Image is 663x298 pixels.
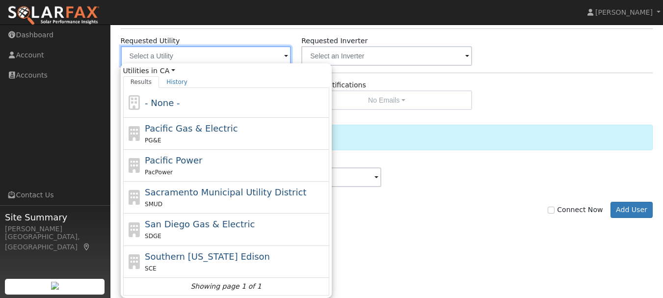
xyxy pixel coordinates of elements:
[82,243,91,251] a: Map
[145,155,202,165] span: Pacific Power
[145,98,180,108] span: - None -
[145,233,161,240] span: SDGE
[145,201,162,208] span: SMUD
[301,36,368,46] label: Requested Inverter
[5,211,105,224] span: Site Summary
[7,5,100,26] img: SolarFax
[145,219,255,229] span: San Diego Gas & Electric
[145,137,161,144] span: PG&E
[5,224,105,234] div: [PERSON_NAME]
[145,169,173,176] span: PacPower
[123,76,159,88] a: Results
[190,281,261,292] i: Showing page 1 of 1
[121,125,653,150] div: Actions
[301,46,472,66] input: Select an Inverter
[145,123,238,134] span: Pacific Gas & Electric
[51,282,59,290] img: retrieve
[610,202,653,218] button: Add User
[548,205,603,215] label: Connect Now
[145,265,157,272] span: SCE
[160,66,175,76] a: CA
[145,251,270,262] span: Southern [US_STATE] Edison
[301,80,366,90] label: Email Notifications
[123,66,329,76] span: Utilities in
[121,36,180,46] label: Requested Utility
[121,46,292,66] input: Select a Utility
[595,8,653,16] span: [PERSON_NAME]
[145,187,306,197] span: Sacramento Municipal Utility District
[5,232,105,252] div: [GEOGRAPHIC_DATA], [GEOGRAPHIC_DATA]
[159,76,195,88] a: History
[548,207,555,214] input: Connect Now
